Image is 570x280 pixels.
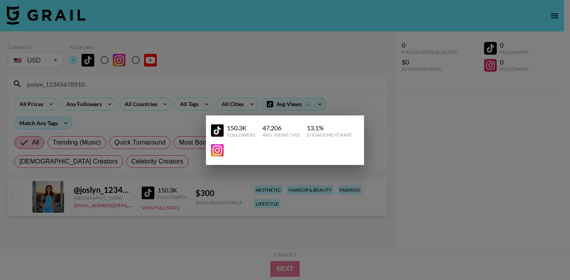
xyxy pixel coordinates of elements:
[307,124,352,131] div: 13.1 %
[262,131,300,137] div: Avg. Views / Vid
[262,124,300,131] div: 47,206
[307,131,352,137] div: Engagement Rate
[530,240,560,270] iframe: Drift Widget Chat Controller
[211,124,224,137] img: YouTube
[227,124,255,131] div: 150.3K
[211,144,224,156] img: YouTube
[227,131,255,137] div: Followers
